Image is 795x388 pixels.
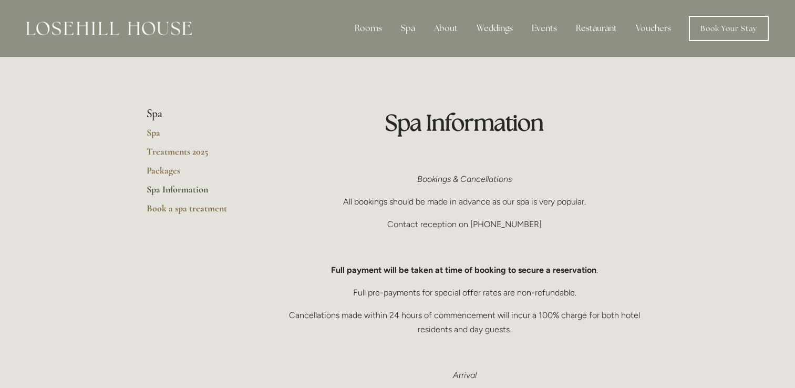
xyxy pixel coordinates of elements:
li: Spa [147,107,247,121]
div: Spa [393,18,424,39]
a: Book a spa treatment [147,202,247,221]
div: Rooms [346,18,390,39]
p: Contact reception on [PHONE_NUMBER] [281,217,649,231]
div: Weddings [468,18,521,39]
em: Bookings & Cancellations [417,174,512,184]
img: Losehill House [26,22,192,35]
p: Cancellations made within 24 hours of commencement will incur a 100% charge for both hotel reside... [281,308,649,336]
p: Full pre-payments for special offer rates are non-refundable. [281,285,649,300]
div: About [426,18,466,39]
a: Vouchers [627,18,679,39]
p: . [281,263,649,277]
div: Events [523,18,565,39]
em: Arrival [453,370,477,380]
div: Restaurant [567,18,625,39]
strong: Full payment will be taken at time of booking to secure a reservation [331,265,596,275]
a: Book Your Stay [689,16,769,41]
a: Spa [147,127,247,146]
a: Packages [147,165,247,183]
a: Treatments 2025 [147,146,247,165]
a: Spa Information [147,183,247,202]
p: All bookings should be made in advance as our spa is very popular. [281,195,649,209]
strong: Spa Information [385,108,544,137]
